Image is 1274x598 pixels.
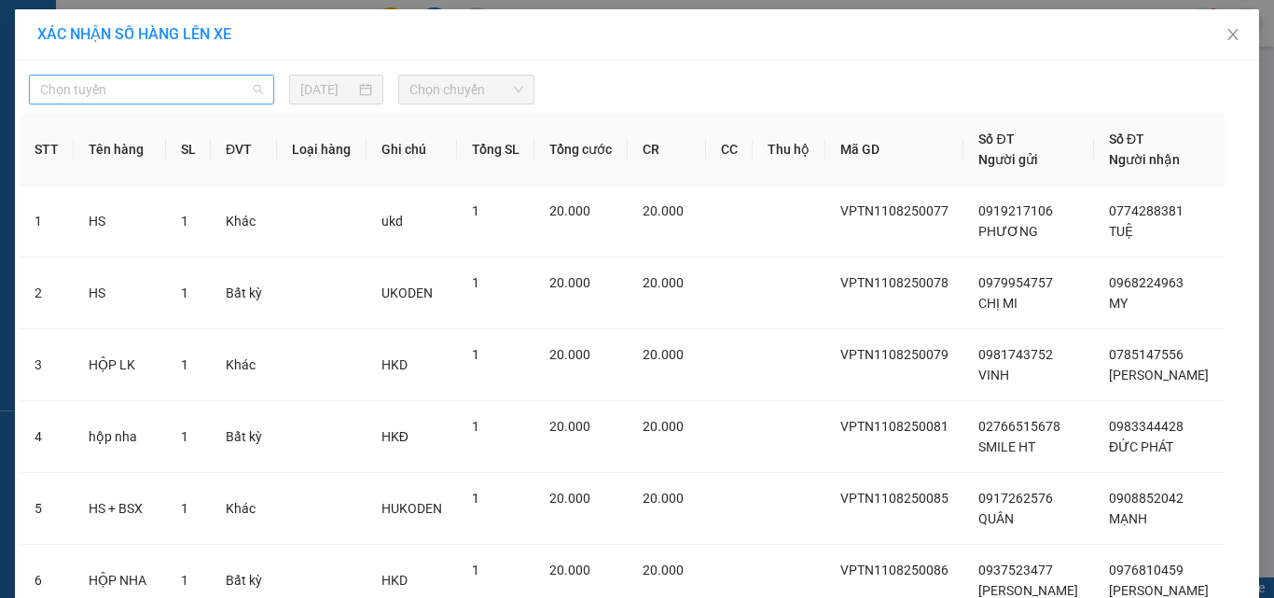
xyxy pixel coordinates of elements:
span: HKD [381,573,408,588]
span: 0785147556 [1109,347,1184,362]
span: [PERSON_NAME] [978,583,1078,598]
th: CR [628,114,706,186]
span: [PERSON_NAME] [1109,583,1209,598]
span: HKD [381,357,408,372]
span: QUÂN [978,511,1014,526]
span: 1 [181,573,188,588]
span: ukd [381,214,403,229]
span: 0976810459 [1109,563,1184,577]
span: VPTN1108250086 [840,563,949,577]
span: Chọn chuyến [409,76,524,104]
th: Tổng cước [534,114,627,186]
span: 0981743752 [978,347,1053,362]
span: 1 [181,285,188,300]
td: 2 [20,257,74,329]
span: 0937523477 [978,563,1053,577]
span: 02766515678 [978,419,1060,434]
span: VPTN1108250077 [840,203,949,218]
span: VP Gò Dầu [7,116,60,127]
span: 0919217106 [978,203,1053,218]
td: 3 [20,329,74,401]
span: In ngày: [6,13,114,24]
span: Gửi: [7,58,127,69]
span: Chọn tuyến [40,76,263,104]
span: 0774288381 [1109,203,1184,218]
span: 0979954757 [978,275,1053,290]
td: HỘP LK [74,329,165,401]
td: Bất kỳ [211,257,277,329]
span: MẠNH [1109,511,1147,526]
span: ĐỨC PHÁT [1109,439,1173,454]
span: VINH [978,368,1009,382]
span: 1 [472,491,479,506]
span: SMILE HT [978,439,1035,454]
span: 06:15:03 [DATE] [41,13,114,24]
td: 5 [20,473,74,545]
span: 0909772292 [72,58,127,69]
span: 1 [472,419,479,434]
span: 20.000 [643,347,684,362]
button: Close [1207,9,1259,62]
span: TUỆ [1109,224,1133,239]
span: PHƯƠNG [978,224,1038,239]
td: HS + BSX [74,473,165,545]
span: 20.000 [549,347,590,362]
span: VP [GEOGRAPHIC_DATA] [7,73,130,84]
span: 20.000 [643,203,684,218]
span: 20.000 [643,563,684,577]
span: CHỊ MI [978,296,1018,311]
td: Khác [211,186,277,257]
strong: BIÊN NHẬN GỬI HÀNG [72,27,207,41]
span: 1 [472,275,479,290]
th: Loại hàng [277,114,366,186]
th: SL [166,114,211,186]
span: -------------------------------------------- [11,87,157,98]
span: VPTN1108250081 [840,419,949,434]
th: Ghi chú [367,114,457,186]
td: hộp nha [74,401,165,473]
span: Số ĐT [1109,132,1144,146]
th: Thu hộ [753,114,824,186]
td: HS [74,186,165,257]
span: 20.000 [549,419,590,434]
span: Nhận: [7,101,132,112]
span: XÁC NHẬN SỐ HÀNG LÊN XE [37,25,231,43]
th: STT [20,114,74,186]
td: Khác [211,329,277,401]
span: [PERSON_NAME] [1109,368,1209,382]
span: 20.000 [549,491,590,506]
span: LƯƠNG - [27,58,127,69]
span: 1 [181,429,188,444]
span: Người nhận [1109,152,1180,167]
span: 20.000 [549,203,590,218]
span: 0917262576 [978,491,1053,506]
span: 1 [181,357,188,372]
th: CC [706,114,753,186]
span: 20.000 [549,563,590,577]
span: MY [1109,296,1128,311]
span: 1 [181,214,188,229]
span: 0983344428 [1109,419,1184,434]
span: 20.000 [643,419,684,434]
span: 0968224963 [1109,275,1184,290]
span: HUKODEN [381,501,442,516]
th: ĐVT [211,114,277,186]
span: Người gửi [978,152,1038,167]
span: 1 [181,501,188,516]
th: Tổng SL [457,114,534,186]
th: Mã GD [825,114,964,186]
span: 1 [472,563,479,577]
span: QUỲNH - [35,101,132,112]
td: 1 [20,186,74,257]
span: VPTN1108250079 [840,347,949,362]
span: close [1226,27,1240,42]
span: 0908852042 [1109,491,1184,506]
span: 20.000 [643,491,684,506]
input: 12/08/2025 [300,79,354,100]
span: 20.000 [549,275,590,290]
span: 0344138275 [77,101,132,112]
td: Bất kỳ [211,401,277,473]
td: HS [74,257,165,329]
span: 1 [472,203,479,218]
span: UKODEN [381,285,433,300]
